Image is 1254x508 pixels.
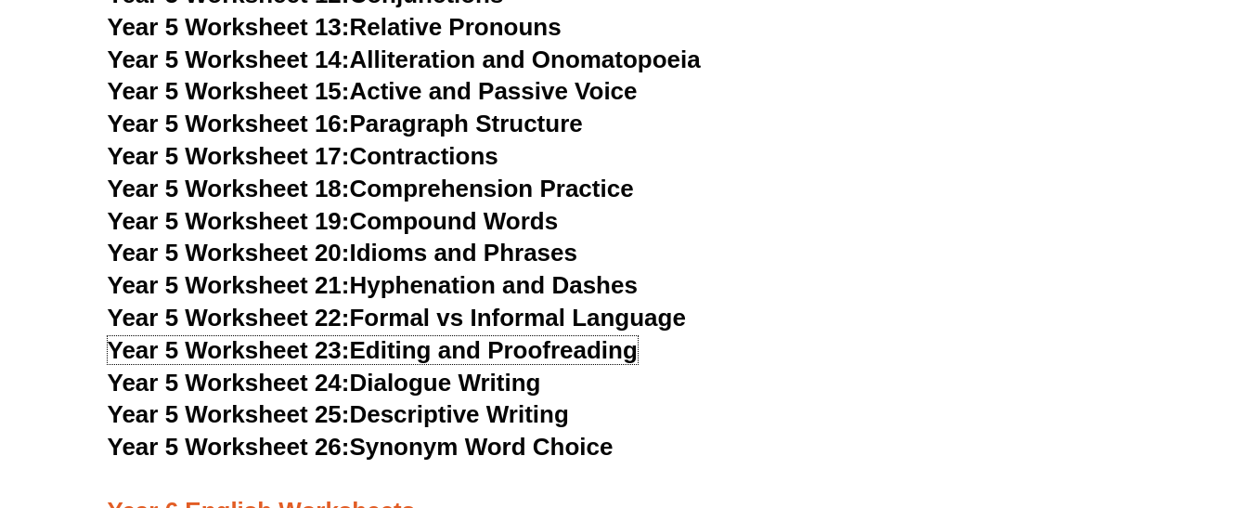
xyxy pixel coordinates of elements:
[108,271,638,299] a: Year 5 Worksheet 21:Hyphenation and Dashes
[108,369,350,397] span: Year 5 Worksheet 24:
[108,175,350,202] span: Year 5 Worksheet 18:
[108,77,638,105] a: Year 5 Worksheet 15:Active and Passive Voice
[945,298,1254,508] iframe: Chat Widget
[108,110,583,137] a: Year 5 Worksheet 16:Paragraph Structure
[108,239,350,267] span: Year 5 Worksheet 20:
[108,400,569,428] a: Year 5 Worksheet 25:Descriptive Writing
[108,13,350,41] span: Year 5 Worksheet 13:
[108,336,638,364] a: Year 5 Worksheet 23:Editing and Proofreading
[108,304,686,332] a: Year 5 Worksheet 22:Formal vs Informal Language
[108,400,350,428] span: Year 5 Worksheet 25:
[108,207,559,235] a: Year 5 Worksheet 19:Compound Words
[108,13,562,41] a: Year 5 Worksheet 13:Relative Pronouns
[108,175,634,202] a: Year 5 Worksheet 18:Comprehension Practice
[108,433,614,461] a: Year 5 Worksheet 26:Synonym Word Choice
[108,207,350,235] span: Year 5 Worksheet 19:
[108,336,350,364] span: Year 5 Worksheet 23:
[108,433,350,461] span: Year 5 Worksheet 26:
[108,369,541,397] a: Year 5 Worksheet 24:Dialogue Writing
[108,142,350,170] span: Year 5 Worksheet 17:
[108,110,350,137] span: Year 5 Worksheet 16:
[108,304,350,332] span: Year 5 Worksheet 22:
[108,46,701,73] a: Year 5 Worksheet 14:Alliteration and Onomatopoeia
[108,142,498,170] a: Year 5 Worksheet 17:Contractions
[108,271,350,299] span: Year 5 Worksheet 21:
[108,46,350,73] span: Year 5 Worksheet 14:
[108,77,350,105] span: Year 5 Worksheet 15:
[108,239,577,267] a: Year 5 Worksheet 20:Idioms and Phrases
